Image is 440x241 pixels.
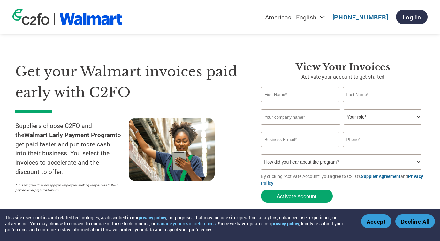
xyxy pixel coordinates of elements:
[396,10,428,24] a: Log In
[12,9,49,25] img: c2fo logo
[361,173,400,179] a: Supplier Agreement
[15,183,122,192] p: *This program does not apply to employees seeking early access to their paychecks or payroll adva...
[59,13,122,25] img: Walmart
[361,214,391,228] button: Accept
[129,118,215,181] img: supply chain worker
[5,214,352,233] div: This site uses cookies and related technologies, as described in our , for purposes that may incl...
[343,87,421,102] input: Last Name*
[139,214,166,221] a: privacy policy
[261,173,425,186] p: By clicking "Activate Account" you agree to C2FO's and
[261,190,333,203] button: Activate Account
[344,109,421,125] select: Title/Role
[261,61,425,73] h3: View Your Invoices
[343,148,421,152] div: Inavlid Phone Number
[261,125,421,129] div: Invalid company name or company name is too long
[261,148,339,152] div: Inavlid Email Address
[15,61,242,103] h1: Get your Walmart invoices paid early with C2FO
[271,221,299,227] a: privacy policy
[343,103,421,107] div: Invalid last name or last name is too long
[332,13,388,21] a: [PHONE_NUMBER]
[261,132,339,147] input: Invalid Email format
[261,103,339,107] div: Invalid first name or first name is too long
[24,131,115,139] strong: Walmart Early Payment Program
[261,173,423,186] a: Privacy Policy
[261,73,425,81] p: Activate your account to get started
[395,214,435,228] button: Decline All
[156,221,216,227] button: manage your own preferences
[15,121,129,176] p: Suppliers choose C2FO and the to get paid faster and put more cash into their business. You selec...
[261,87,339,102] input: First Name*
[261,109,340,125] input: Your company name*
[343,132,421,147] input: Phone*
